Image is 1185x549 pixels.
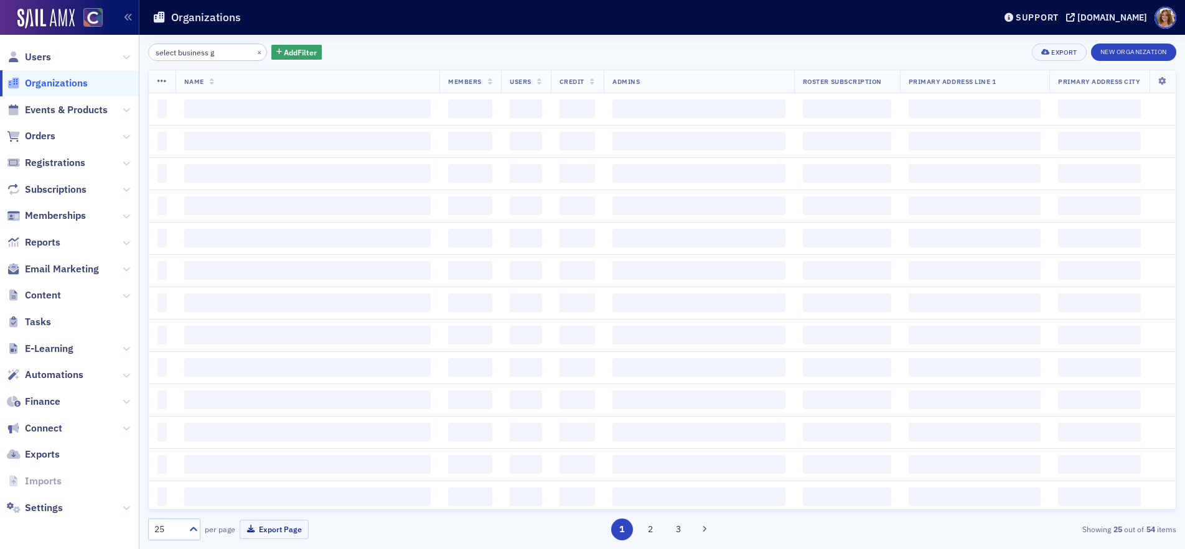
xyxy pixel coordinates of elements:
span: Exports [25,448,60,461]
span: ‌ [612,164,785,183]
div: Showing out of items [842,524,1176,535]
span: ‌ [448,487,492,506]
label: per page [205,524,235,535]
div: Support [1016,12,1059,23]
span: ‌ [803,196,891,215]
a: Tasks [7,315,51,329]
span: ‌ [510,99,542,118]
span: ‌ [909,390,1041,409]
span: ‌ [909,423,1041,441]
span: ‌ [803,261,891,280]
span: ‌ [909,99,1041,118]
span: ‌ [803,358,891,377]
span: Finance [25,395,60,408]
span: ‌ [560,358,595,377]
span: Add Filter [284,47,317,58]
span: ‌ [184,293,431,312]
span: ‌ [803,99,891,118]
span: ‌ [510,261,542,280]
span: ‌ [803,487,891,506]
a: Orders [7,129,55,143]
span: ‌ [560,487,595,506]
span: ‌ [803,455,891,474]
span: ‌ [803,293,891,312]
span: ‌ [803,132,891,150]
span: ‌ [909,229,1041,247]
span: ‌ [560,132,595,150]
span: ‌ [184,326,431,344]
span: E-Learning [25,342,73,356]
span: ‌ [157,196,167,215]
input: Search… [148,44,267,61]
span: ‌ [157,423,167,441]
span: ‌ [448,261,492,280]
button: Export Page [240,520,309,539]
span: ‌ [612,455,785,474]
a: Reports [7,236,60,249]
span: ‌ [184,358,431,377]
span: ‌ [157,164,167,183]
span: ‌ [909,358,1041,377]
span: ‌ [1058,326,1141,344]
span: Users [25,50,51,64]
span: ‌ [909,293,1041,312]
span: ‌ [448,229,492,247]
span: ‌ [448,423,492,441]
span: ‌ [612,423,785,441]
span: ‌ [448,293,492,312]
span: ‌ [448,358,492,377]
span: ‌ [612,390,785,409]
a: Users [7,50,51,64]
a: SailAMX [17,9,75,29]
span: Organizations [25,76,88,90]
span: ‌ [560,423,595,441]
button: New Organization [1091,44,1176,61]
span: ‌ [184,390,431,409]
span: ‌ [184,99,431,118]
span: ‌ [560,293,595,312]
span: ‌ [510,487,542,506]
span: ‌ [510,423,542,441]
strong: 54 [1144,524,1157,535]
span: ‌ [1058,293,1141,312]
span: ‌ [803,326,891,344]
img: SailAMX [83,8,103,27]
span: ‌ [909,326,1041,344]
span: Admins [612,77,640,86]
button: [DOMAIN_NAME] [1066,13,1151,22]
h1: Organizations [171,10,241,25]
span: ‌ [803,164,891,183]
button: Export [1032,44,1086,61]
a: Email Marketing [7,262,99,276]
button: 2 [639,519,661,540]
span: ‌ [1058,261,1141,280]
a: Events & Products [7,103,108,117]
span: ‌ [560,196,595,215]
div: Export [1051,49,1077,56]
span: ‌ [560,326,595,344]
span: ‌ [1058,358,1141,377]
span: ‌ [612,326,785,344]
span: ‌ [560,99,595,118]
span: Reports [25,236,60,249]
span: Roster Subscription [803,77,882,86]
span: Credit [560,77,584,86]
span: Registrations [25,156,85,170]
span: ‌ [1058,390,1141,409]
span: ‌ [184,261,431,280]
span: ‌ [510,390,542,409]
span: ‌ [184,423,431,441]
a: Registrations [7,156,85,170]
span: ‌ [560,455,595,474]
span: ‌ [157,229,167,247]
span: ‌ [612,293,785,312]
span: ‌ [157,326,167,344]
span: ‌ [1058,164,1141,183]
span: ‌ [448,326,492,344]
span: ‌ [560,164,595,183]
div: 25 [154,523,182,536]
span: Subscriptions [25,183,87,196]
span: ‌ [184,229,431,247]
button: × [254,46,265,57]
span: ‌ [1058,423,1141,441]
